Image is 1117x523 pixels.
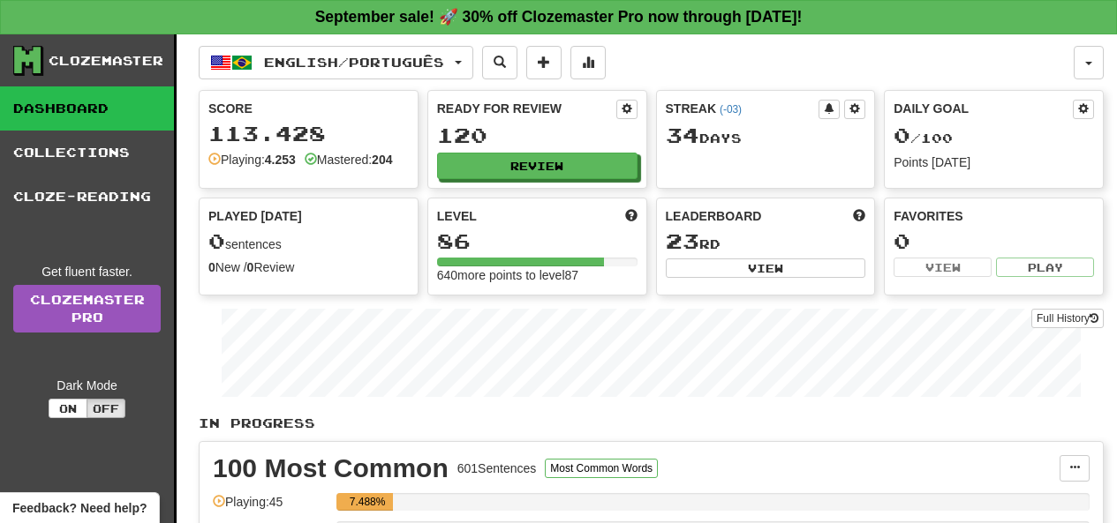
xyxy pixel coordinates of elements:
div: 120 [437,124,638,146]
div: Day s [666,124,866,147]
button: English/Português [199,46,473,79]
div: Dark Mode [13,377,161,394]
span: Leaderboard [666,207,762,225]
div: Streak [666,100,819,117]
div: 0 [894,230,1094,252]
strong: 0 [247,260,254,274]
button: On [49,399,87,418]
span: 0 [208,228,225,253]
button: More stats [570,46,606,79]
span: 23 [666,228,699,253]
span: 0 [894,123,910,147]
div: 7.488% [342,493,393,511]
div: Favorites [894,207,1094,225]
button: Off [87,399,125,418]
div: 86 [437,230,638,252]
div: Points [DATE] [894,153,1094,171]
div: New / Review [208,258,409,276]
strong: 204 [372,153,392,167]
span: This week in points, UTC [853,207,865,225]
strong: 4.253 [265,153,296,167]
button: Most Common Words [545,459,658,478]
span: 34 [666,123,699,147]
div: 601 Sentences [457,459,537,477]
strong: 0 [208,260,215,274]
div: Clozemaster [49,52,163,70]
div: Playing: 45 [213,493,328,522]
span: Open feedback widget [12,499,147,517]
button: View [666,258,866,278]
div: Mastered: [305,151,393,168]
span: Played [DATE] [208,207,302,225]
a: (-03) [720,103,742,116]
div: Score [208,100,409,117]
div: 640 more points to level 87 [437,266,638,284]
button: Add sentence to collection [526,46,562,79]
strong: September sale! 🚀 30% off Clozemaster Pro now through [DATE]! [315,8,803,26]
button: Full History [1031,309,1104,328]
div: Daily Goal [894,100,1073,119]
div: 113.428 [208,123,409,145]
button: Play [996,258,1094,277]
p: In Progress [199,415,1104,432]
button: Search sentences [482,46,517,79]
div: Ready for Review [437,100,616,117]
span: Score more points to level up [625,207,638,225]
button: Review [437,153,638,179]
div: 100 Most Common [213,455,449,482]
span: / 100 [894,131,953,146]
div: sentences [208,230,409,253]
a: ClozemasterPro [13,285,161,332]
div: rd [666,230,866,253]
span: English / Português [264,55,444,70]
div: Playing: [208,151,296,168]
button: View [894,258,992,277]
span: Level [437,207,477,225]
div: Get fluent faster. [13,263,161,280]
